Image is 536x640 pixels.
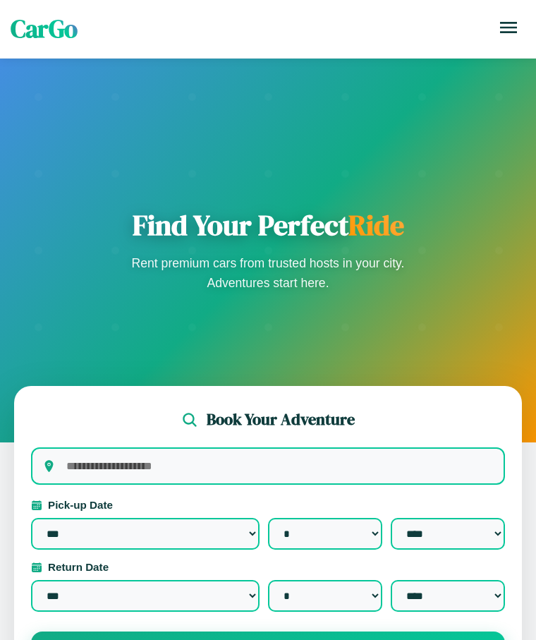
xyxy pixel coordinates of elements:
label: Pick-up Date [31,499,505,511]
span: Ride [348,206,404,244]
h1: Find Your Perfect [127,208,409,242]
span: CarGo [11,12,78,46]
h2: Book Your Adventure [207,409,355,430]
p: Rent premium cars from trusted hosts in your city. Adventures start here. [127,253,409,293]
label: Return Date [31,561,505,573]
